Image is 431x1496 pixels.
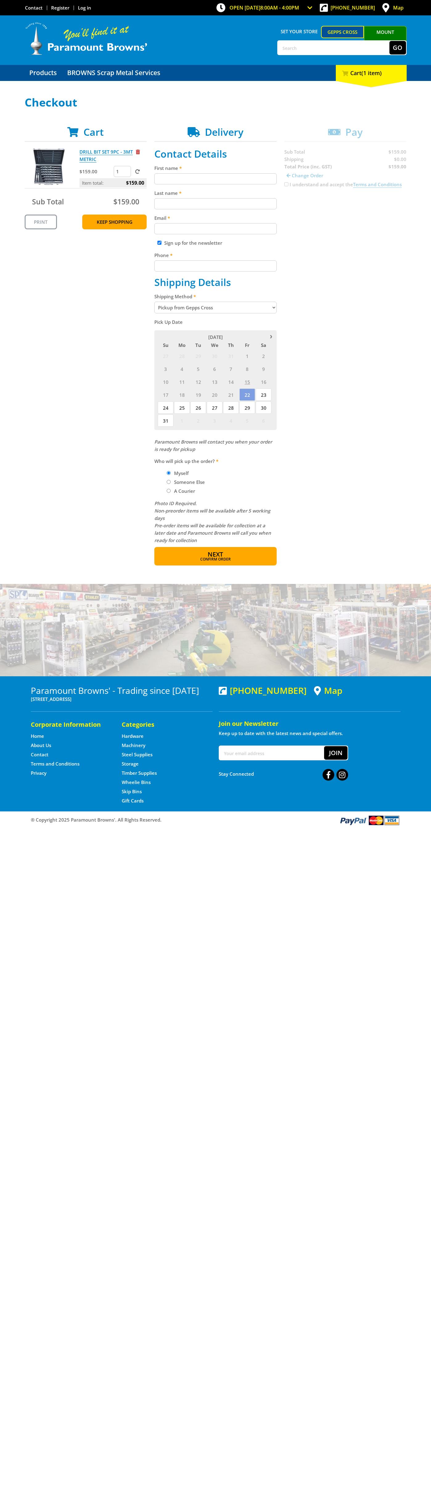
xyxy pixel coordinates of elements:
span: 27 [158,350,173,362]
img: PayPal, Mastercard, Visa accepted [339,814,401,826]
p: Item total: [79,178,147,187]
h5: Categories [122,720,200,729]
img: Paramount Browns' [25,22,148,56]
span: 10 [158,376,173,388]
h5: Join our Newsletter [219,719,401,728]
span: Mo [174,341,190,349]
p: $159.00 [79,168,112,175]
a: Go to the Privacy page [31,770,47,776]
span: 2 [190,414,206,427]
label: Email [154,214,277,222]
a: View a map of Gepps Cross location [314,686,342,696]
h3: Paramount Browns' - Trading since [DATE] [31,686,213,695]
span: 5 [239,414,255,427]
span: 31 [223,350,239,362]
div: Stay Connected [219,766,348,781]
a: Go to the Storage page [122,761,139,767]
span: 13 [207,376,222,388]
p: Keep up to date with the latest news and special offers. [219,730,401,737]
span: 3 [158,363,173,375]
span: 19 [190,388,206,401]
a: Gepps Cross [321,26,364,38]
span: Sub Total [32,197,64,207]
label: Phone [154,251,277,259]
span: 1 [174,414,190,427]
span: Set your store [277,26,321,37]
span: 3 [207,414,222,427]
a: Go to the Skip Bins page [122,788,142,795]
input: Please select who will pick up the order. [167,480,171,484]
label: Someone Else [172,477,207,487]
span: 25 [174,401,190,414]
label: Myself [172,468,191,478]
a: Remove from cart [136,149,140,155]
img: DRILL BIT SET 9PC - 3MT METRIC [30,148,67,185]
a: Go to the BROWNS Scrap Metal Services page [63,65,165,81]
span: 18 [174,388,190,401]
a: Go to the Wheelie Bins page [122,779,151,786]
a: Go to the Gift Cards page [122,798,144,804]
input: Please select who will pick up the order. [167,489,171,493]
span: 1 [239,350,255,362]
a: Go to the About Us page [31,742,51,749]
input: Please enter your first name. [154,173,277,184]
button: Next Confirm order [154,547,277,565]
span: Th [223,341,239,349]
span: Next [208,550,223,558]
label: Who will pick up the order? [154,457,277,465]
h2: Shipping Details [154,276,277,288]
a: Go to the Home page [31,733,44,739]
span: 6 [256,414,271,427]
a: Go to the Machinery page [122,742,145,749]
input: Your email address [219,746,324,760]
span: 29 [239,401,255,414]
label: Sign up for the newsletter [164,240,222,246]
span: 17 [158,388,173,401]
span: 28 [174,350,190,362]
input: Please enter your last name. [154,198,277,209]
a: DRILL BIT SET 9PC - 3MT METRIC [79,149,133,163]
a: Print [25,215,57,229]
span: 14 [223,376,239,388]
span: 15 [239,376,255,388]
span: (1 item) [361,69,382,77]
span: Confirm order [168,557,263,561]
a: Keep Shopping [82,215,147,229]
a: Go to the Timber Supplies page [122,770,157,776]
a: Go to the Terms and Conditions page [31,761,79,767]
span: 4 [223,414,239,427]
input: Please select who will pick up the order. [167,471,171,475]
a: Go to the Contact page [31,751,48,758]
button: Join [324,746,348,760]
label: First name [154,164,277,172]
span: 26 [190,401,206,414]
span: Cart [83,125,104,139]
div: [PHONE_NUMBER] [219,686,307,695]
label: A Courier [172,486,197,496]
span: 29 [190,350,206,362]
span: 5 [190,363,206,375]
span: 20 [207,388,222,401]
span: 21 [223,388,239,401]
div: Cart [336,65,407,81]
em: Paramount Browns will contact you when your order is ready for pickup [154,439,272,452]
p: [STREET_ADDRESS] [31,695,213,703]
a: Go to the Hardware page [122,733,144,739]
span: 16 [256,376,271,388]
span: Fr [239,341,255,349]
label: Last name [154,189,277,197]
a: Go to the Products page [25,65,61,81]
span: 8:00am - 4:00pm [260,4,299,11]
input: Search [278,41,389,54]
label: Pick Up Date [154,318,277,326]
span: Tu [190,341,206,349]
label: Shipping Method [154,293,277,300]
button: Go [389,41,406,54]
a: Go to the Contact page [25,5,43,11]
div: ® Copyright 2025 Paramount Browns'. All Rights Reserved. [25,814,407,826]
span: 22 [239,388,255,401]
span: Delivery [205,125,243,139]
h1: Checkout [25,96,407,109]
span: 23 [256,388,271,401]
select: Please select a shipping method. [154,302,277,313]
